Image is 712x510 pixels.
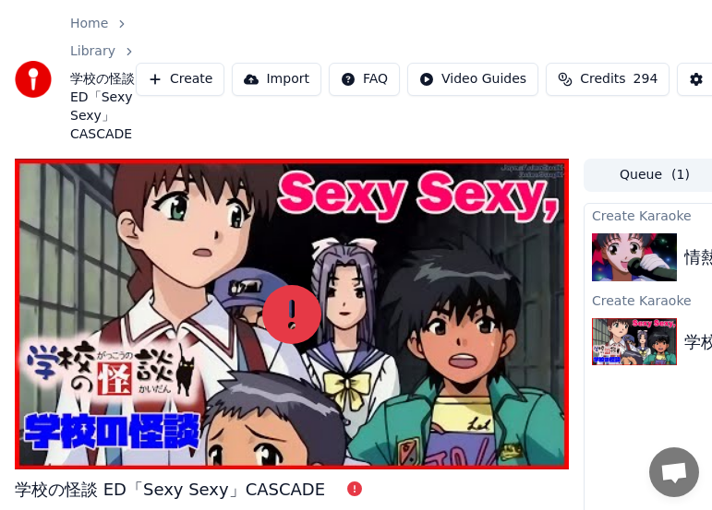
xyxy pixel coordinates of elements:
nav: breadcrumb [70,15,136,144]
button: FAQ [329,63,400,96]
button: Create [136,63,225,96]
img: youka [15,61,52,98]
span: 学校の怪談 ED「Sexy Sexy」CASCADE [70,70,136,144]
span: Credits [580,70,625,89]
button: Credits294 [546,63,670,96]
span: 294 [634,70,658,89]
span: ( 1 ) [671,166,690,184]
div: 学校の怪談 ED「Sexy Sexy」CASCADE [15,477,325,503]
a: Home [70,15,108,33]
button: Video Guides [407,63,538,96]
a: Library [70,42,115,61]
button: Import [232,63,320,96]
div: チャットを開く [649,447,699,497]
